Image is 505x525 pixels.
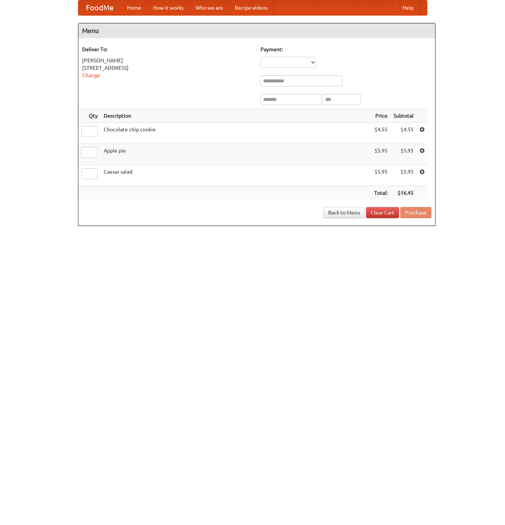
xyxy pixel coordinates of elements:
[391,186,417,200] th: $16.45
[371,109,391,123] th: Price
[82,46,253,53] h5: Deliver To:
[396,0,420,15] a: Help
[323,207,365,218] a: Back to Menu
[147,0,190,15] a: How it works
[101,109,371,123] th: Description
[229,0,273,15] a: Recipe videos
[82,57,253,64] div: [PERSON_NAME]
[391,109,417,123] th: Subtotal
[82,64,253,72] div: [STREET_ADDRESS]
[371,186,391,200] th: Total:
[82,72,100,78] a: Change
[400,207,431,218] button: Purchase
[391,144,417,165] td: $5.95
[371,144,391,165] td: $5.95
[366,207,399,218] a: Clear Cart
[78,23,435,38] h4: Menu
[260,46,431,53] h5: Payment:
[101,144,371,165] td: Apple pie
[391,123,417,144] td: $4.55
[371,165,391,186] td: $5.95
[190,0,229,15] a: Who we are
[78,109,101,123] th: Qty
[121,0,147,15] a: Home
[101,123,371,144] td: Chocolate chip cookie
[391,165,417,186] td: $5.95
[78,0,121,15] a: FoodMe
[371,123,391,144] td: $4.55
[101,165,371,186] td: Caesar salad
